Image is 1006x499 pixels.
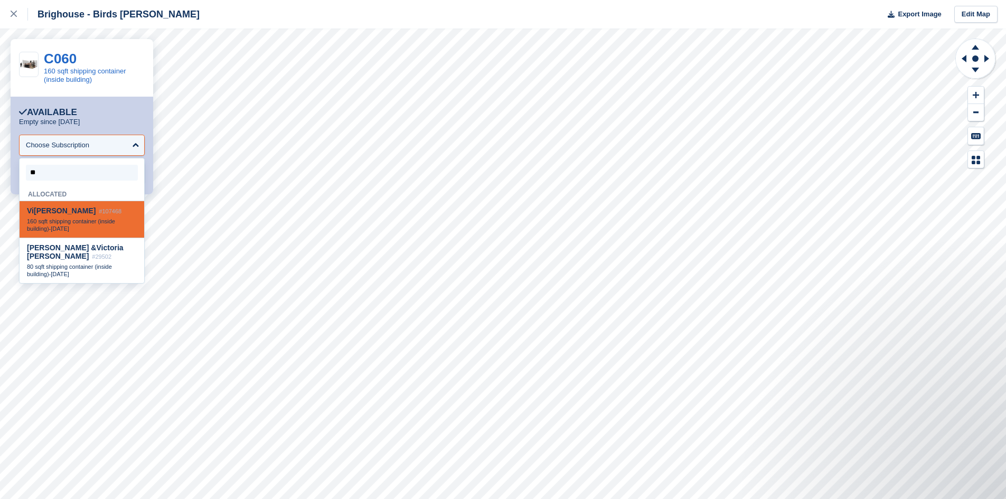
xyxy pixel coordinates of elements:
[26,140,89,150] div: Choose Subscription
[968,87,984,104] button: Zoom In
[27,263,112,277] span: 80 sqft shipping container (inside building)
[27,218,137,232] div: -
[19,107,77,118] div: Available
[968,151,984,168] button: Map Legend
[27,218,115,232] span: 160 sqft shipping container (inside building)
[96,243,103,252] span: Vi
[51,271,69,277] span: [DATE]
[27,263,137,278] div: -
[898,9,941,20] span: Export Image
[27,243,124,260] span: [PERSON_NAME] & ctoria [PERSON_NAME]
[51,225,69,232] span: [DATE]
[968,104,984,121] button: Zoom Out
[20,185,144,201] div: Allocated
[20,58,38,71] img: 150-sqft-unit%20(1).jpg
[99,208,121,214] span: #107468
[954,6,998,23] a: Edit Map
[44,67,126,83] a: 160 sqft shipping container (inside building)
[92,253,111,260] span: #29502
[28,8,200,21] div: Brighouse - Birds [PERSON_NAME]
[27,206,34,215] span: Vi
[44,51,77,67] a: C060
[881,6,942,23] button: Export Image
[27,206,96,215] span: [PERSON_NAME]
[968,127,984,145] button: Keyboard Shortcuts
[19,118,80,126] p: Empty since [DATE]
